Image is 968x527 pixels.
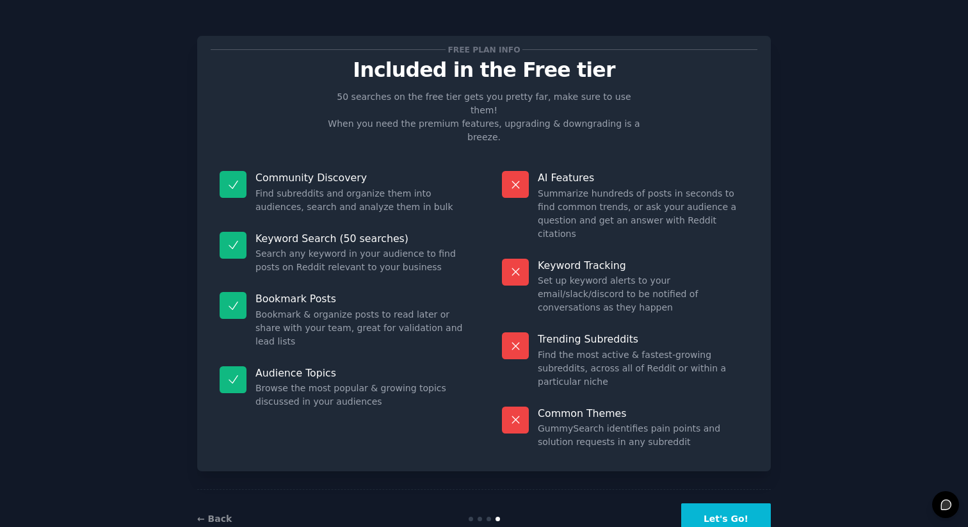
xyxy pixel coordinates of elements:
dd: Find the most active & fastest-growing subreddits, across all of Reddit or within a particular niche [538,348,748,389]
p: Audience Topics [255,366,466,380]
span: Free plan info [446,43,522,56]
dd: Set up keyword alerts to your email/slack/discord to be notified of conversations as they happen [538,274,748,314]
dd: Search any keyword in your audience to find posts on Reddit relevant to your business [255,247,466,274]
p: Bookmark Posts [255,292,466,305]
dd: Bookmark & organize posts to read later or share with your team, great for validation and lead lists [255,308,466,348]
p: 50 searches on the free tier gets you pretty far, make sure to use them! When you need the premiu... [323,90,645,144]
p: Included in the Free tier [211,59,757,81]
p: Common Themes [538,407,748,420]
p: Community Discovery [255,171,466,184]
dd: Browse the most popular & growing topics discussed in your audiences [255,382,466,409]
p: Keyword Search (50 searches) [255,232,466,245]
a: ← Back [197,514,232,524]
dd: Find subreddits and organize them into audiences, search and analyze them in bulk [255,187,466,214]
p: Trending Subreddits [538,332,748,346]
p: AI Features [538,171,748,184]
p: Keyword Tracking [538,259,748,272]
dd: Summarize hundreds of posts in seconds to find common trends, or ask your audience a question and... [538,187,748,241]
dd: GummySearch identifies pain points and solution requests in any subreddit [538,422,748,449]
